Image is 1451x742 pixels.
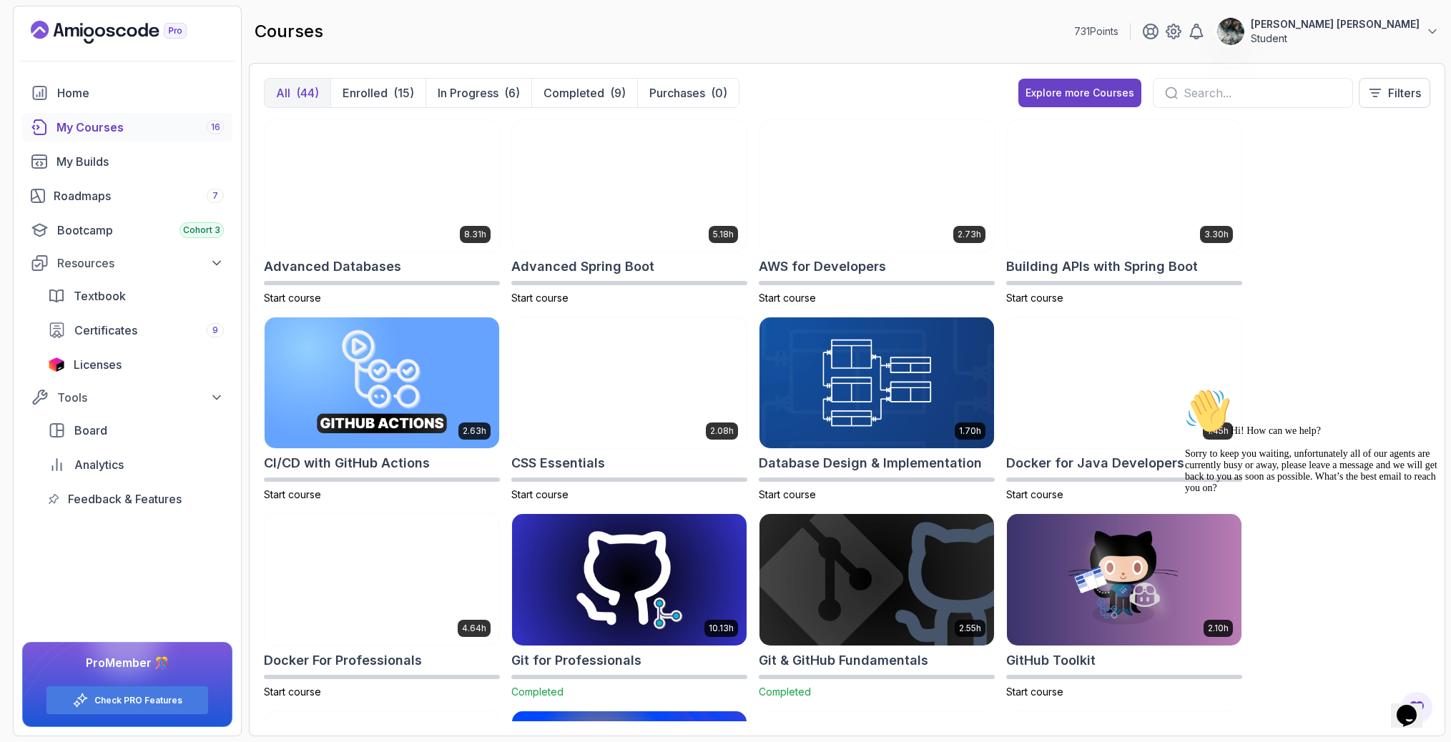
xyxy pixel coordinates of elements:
span: Start course [1006,292,1063,304]
button: Resources [22,250,232,276]
h2: courses [255,20,323,43]
img: CI/CD with GitHub Actions card [265,317,499,449]
h2: CI/CD with GitHub Actions [264,453,430,473]
div: Explore more Courses [1025,86,1134,100]
span: 7 [212,190,218,202]
img: Git for Professionals card [512,514,747,645]
button: Check PRO Features [46,686,209,715]
a: Git for Professionals card10.13hGit for ProfessionalsCompleted [511,513,747,699]
div: (15) [393,84,414,102]
iframe: chat widget [1391,685,1437,728]
p: 2.08h [710,425,734,437]
img: Docker For Professionals card [265,514,499,645]
a: builds [22,147,232,176]
p: Purchases [649,84,705,102]
p: 3.30h [1204,229,1229,240]
img: Advanced Databases card [265,120,499,252]
h2: GitHub Toolkit [1006,651,1096,671]
div: (44) [296,84,319,102]
a: Explore more Courses [1018,79,1141,107]
a: Check PRO Features [94,695,182,706]
span: Licenses [74,356,122,373]
span: Board [74,422,107,439]
input: Search... [1184,84,1341,102]
h2: Git & GitHub Fundamentals [759,651,928,671]
img: Database Design & Implementation card [759,317,994,449]
a: board [39,416,232,445]
p: 4.64h [462,623,486,634]
a: courses [22,113,232,142]
p: 731 Points [1074,24,1118,39]
p: [PERSON_NAME] [PERSON_NAME] [1251,17,1420,31]
img: :wave: [6,6,51,51]
div: My Courses [56,119,224,136]
button: Tools [22,385,232,410]
a: textbook [39,282,232,310]
button: All(44) [265,79,330,107]
p: Student [1251,31,1420,46]
h2: Docker For Professionals [264,651,422,671]
span: Start course [1006,686,1063,698]
div: My Builds [56,153,224,170]
img: Docker for Java Developers card [1007,317,1241,449]
p: 2.55h [959,623,981,634]
span: Certificates [74,322,137,339]
span: Start course [264,488,321,500]
button: Completed(9) [531,79,637,107]
img: user profile image [1217,18,1244,45]
p: 2.73h [958,229,981,240]
p: 8.31h [464,229,486,240]
span: Start course [511,292,569,304]
p: Enrolled [343,84,388,102]
span: Start course [264,292,321,304]
div: Roadmaps [54,187,224,204]
img: CSS Essentials card [512,317,747,449]
span: Sorry to keep you waiting, unfortunately all of our agents are currently busy or away, please lea... [6,66,258,111]
span: Textbook [74,287,126,305]
img: jetbrains icon [48,357,65,372]
img: Git & GitHub Fundamentals card [759,514,994,645]
a: Git & GitHub Fundamentals card2.55hGit & GitHub FundamentalsCompleted [759,513,995,699]
button: Enrolled(15) [330,79,426,107]
span: 16 [211,122,220,133]
div: Resources [57,254,224,272]
button: Filters [1359,78,1430,108]
div: (0) [711,84,727,102]
button: In Progress(6) [426,79,531,107]
h2: AWS for Developers [759,257,886,277]
p: Filters [1388,84,1421,102]
div: 👋Hi! How can we help?Sorry to keep you waiting, unfortunately all of our agents are currently bus... [6,6,263,112]
button: Purchases(0) [637,79,739,107]
img: Building APIs with Spring Boot card [1007,120,1241,252]
span: Start course [759,488,816,500]
div: Home [57,84,224,102]
span: Start course [1006,488,1063,500]
p: All [276,84,290,102]
span: Feedback & Features [68,490,182,508]
span: Start course [511,488,569,500]
a: feedback [39,485,232,513]
h2: Docker for Java Developers [1006,453,1184,473]
span: Start course [759,292,816,304]
h2: Building APIs with Spring Boot [1006,257,1198,277]
p: 1.70h [959,425,981,437]
a: home [22,79,232,107]
a: Landing page [31,21,220,44]
div: Bootcamp [57,222,224,239]
img: GitHub Toolkit card [1007,514,1241,645]
p: 5.18h [713,229,734,240]
span: Analytics [74,456,124,473]
span: Hi! How can we help? [6,43,142,54]
h2: Database Design & Implementation [759,453,982,473]
div: (6) [504,84,520,102]
span: Completed [759,686,811,698]
a: bootcamp [22,216,232,244]
img: Advanced Spring Boot card [512,120,747,252]
span: Start course [264,686,321,698]
img: AWS for Developers card [759,120,994,252]
span: Completed [511,686,564,698]
h2: Advanced Spring Boot [511,257,654,277]
p: 2.63h [463,425,486,437]
p: Completed [543,84,604,102]
a: roadmaps [22,182,232,210]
